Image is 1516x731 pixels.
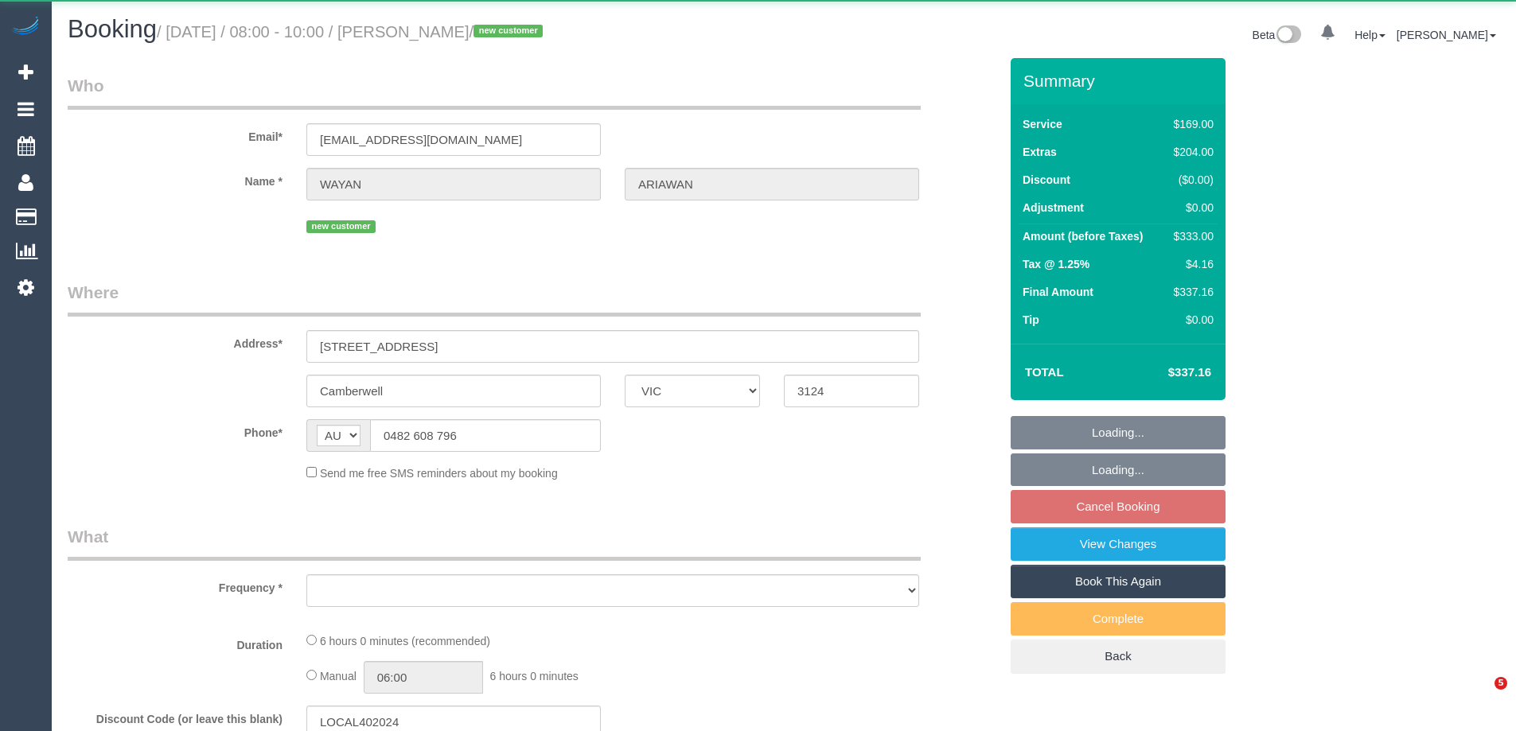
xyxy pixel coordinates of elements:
div: $4.16 [1167,256,1214,272]
span: 6 hours 0 minutes (recommended) [320,635,490,647]
span: 6 hours 0 minutes [490,670,579,682]
strong: Total [1025,365,1064,379]
label: Email* [56,123,294,145]
label: Final Amount [1023,284,1093,300]
input: Suburb* [306,375,601,407]
label: Address* [56,330,294,352]
img: Automaid Logo [10,16,41,38]
input: Email* [306,123,601,156]
input: Phone* [370,419,601,452]
input: Last Name* [625,168,919,200]
a: Help [1354,29,1385,41]
span: new customer [474,25,543,37]
span: Booking [68,15,157,43]
div: ($0.00) [1167,172,1214,188]
h4: $337.16 [1120,366,1211,379]
legend: What [68,525,921,561]
label: Amount (before Taxes) [1023,228,1143,244]
a: Beta [1253,29,1302,41]
span: Send me free SMS reminders about my booking [320,467,558,480]
span: Manual [320,670,357,682]
span: new customer [306,220,376,233]
label: Discount [1023,172,1070,188]
input: Post Code* [784,375,919,407]
div: $0.00 [1167,200,1214,216]
img: New interface [1275,25,1301,46]
small: / [DATE] / 08:00 - 10:00 / [PERSON_NAME] [157,23,548,41]
div: $337.16 [1167,284,1214,300]
legend: Where [68,281,921,317]
div: $169.00 [1167,116,1214,132]
a: Book This Again [1011,565,1226,598]
a: Back [1011,640,1226,673]
label: Discount Code (or leave this blank) [56,706,294,727]
label: Tax @ 1.25% [1023,256,1089,272]
label: Tip [1023,312,1039,328]
div: $0.00 [1167,312,1214,328]
input: First Name* [306,168,601,200]
label: Frequency * [56,574,294,596]
label: Name * [56,168,294,189]
label: Duration [56,632,294,653]
span: / [470,23,548,41]
span: 5 [1495,677,1507,690]
div: $204.00 [1167,144,1214,160]
label: Service [1023,116,1062,132]
a: View Changes [1011,527,1226,561]
label: Adjustment [1023,200,1084,216]
label: Extras [1023,144,1057,160]
div: $333.00 [1167,228,1214,244]
iframe: Intercom live chat [1462,677,1500,715]
legend: Who [68,74,921,110]
h3: Summary [1023,72,1218,90]
a: [PERSON_NAME] [1397,29,1496,41]
label: Phone* [56,419,294,441]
